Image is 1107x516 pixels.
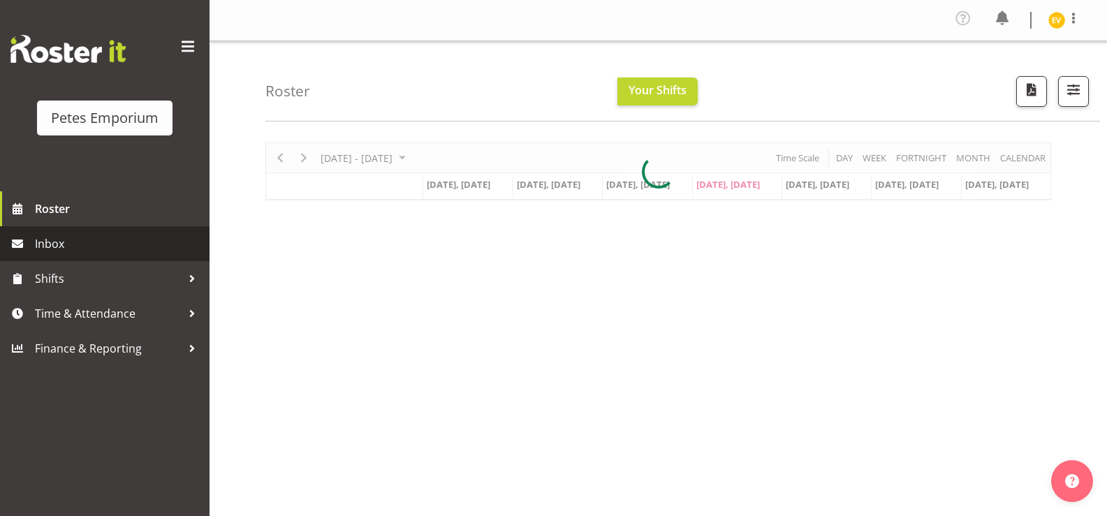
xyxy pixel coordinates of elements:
span: Finance & Reporting [35,338,182,359]
div: Petes Emporium [51,108,159,128]
button: Download a PDF of the roster according to the set date range. [1016,76,1047,107]
h4: Roster [265,83,310,99]
span: Your Shifts [629,82,687,98]
img: help-xxl-2.png [1065,474,1079,488]
span: Shifts [35,268,182,289]
button: Your Shifts [617,78,698,105]
span: Roster [35,198,203,219]
span: Time & Attendance [35,303,182,324]
img: Rosterit website logo [10,35,126,63]
span: Inbox [35,233,203,254]
img: eva-vailini10223.jpg [1048,12,1065,29]
button: Filter Shifts [1058,76,1089,107]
